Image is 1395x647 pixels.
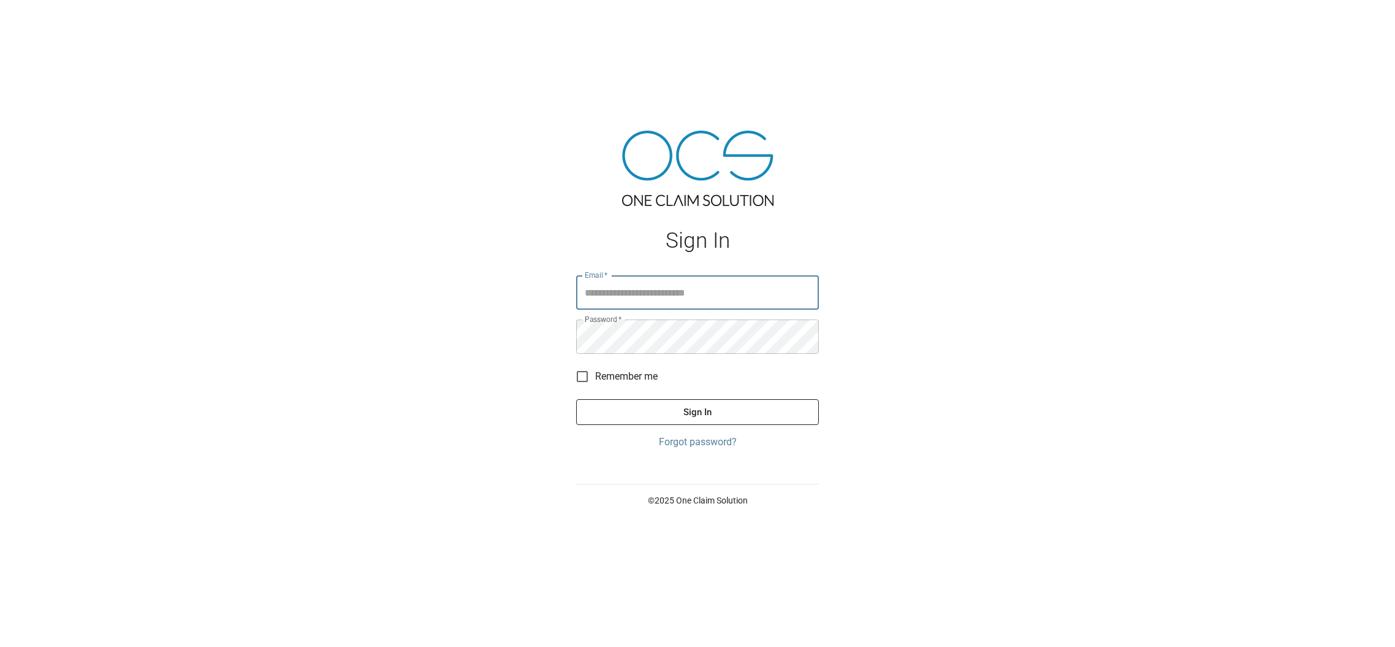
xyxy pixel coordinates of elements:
label: Email [585,270,608,280]
h1: Sign In [576,228,819,253]
label: Password [585,314,621,324]
img: ocs-logo-white-transparent.png [15,7,64,32]
button: Sign In [576,399,819,425]
img: ocs-logo-tra.png [622,131,774,206]
span: Remember me [595,369,658,384]
a: Forgot password? [576,435,819,450]
p: © 2025 One Claim Solution [576,494,819,507]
